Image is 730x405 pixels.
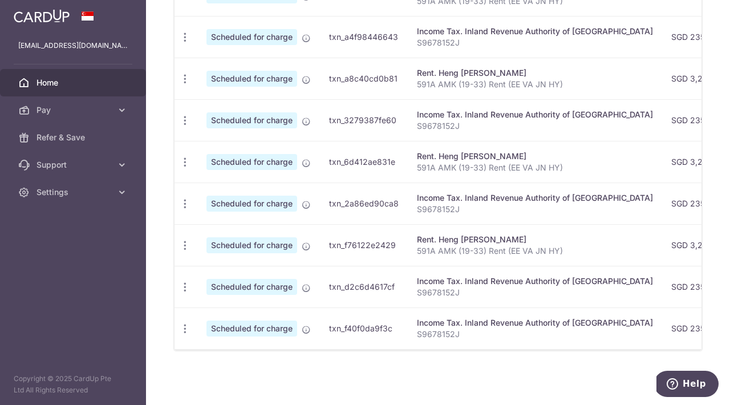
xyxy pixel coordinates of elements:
td: txn_a4f98446643 [320,16,408,58]
p: S9678152J [417,204,653,215]
td: txn_d2c6d4617cf [320,266,408,307]
div: Rent. Heng [PERSON_NAME] [417,151,653,162]
p: 591A AMK (19-33) Rent (EE VA JN HY) [417,245,653,257]
td: txn_2a86ed90ca8 [320,183,408,224]
span: Support [36,159,112,171]
span: Scheduled for charge [206,154,297,170]
div: Income Tax. Inland Revenue Authority of [GEOGRAPHIC_DATA] [417,109,653,120]
span: Scheduled for charge [206,71,297,87]
div: Income Tax. Inland Revenue Authority of [GEOGRAPHIC_DATA] [417,317,653,329]
span: Scheduled for charge [206,112,297,128]
span: Pay [36,104,112,116]
span: Scheduled for charge [206,237,297,253]
td: txn_f76122e2429 [320,224,408,266]
td: txn_3279387fe60 [320,99,408,141]
iframe: Opens a widget where you can find more information [656,371,719,399]
div: Rent. Heng [PERSON_NAME] [417,67,653,79]
div: Income Tax. Inland Revenue Authority of [GEOGRAPHIC_DATA] [417,276,653,287]
span: Home [36,77,112,88]
span: Settings [36,187,112,198]
div: Income Tax. Inland Revenue Authority of [GEOGRAPHIC_DATA] [417,26,653,37]
span: Scheduled for charge [206,321,297,337]
p: S9678152J [417,37,653,48]
span: Refer & Save [36,132,112,143]
p: S9678152J [417,120,653,132]
td: txn_6d412ae831e [320,141,408,183]
img: CardUp [14,9,70,23]
p: S9678152J [417,329,653,340]
span: Scheduled for charge [206,279,297,295]
span: Scheduled for charge [206,29,297,45]
p: S9678152J [417,287,653,298]
p: 591A AMK (19-33) Rent (EE VA JN HY) [417,79,653,90]
p: [EMAIL_ADDRESS][DOMAIN_NAME] [18,40,128,51]
div: Rent. Heng [PERSON_NAME] [417,234,653,245]
div: Income Tax. Inland Revenue Authority of [GEOGRAPHIC_DATA] [417,192,653,204]
td: txn_a8c40cd0b81 [320,58,408,99]
span: Scheduled for charge [206,196,297,212]
td: txn_f40f0da9f3c [320,307,408,349]
p: 591A AMK (19-33) Rent (EE VA JN HY) [417,162,653,173]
